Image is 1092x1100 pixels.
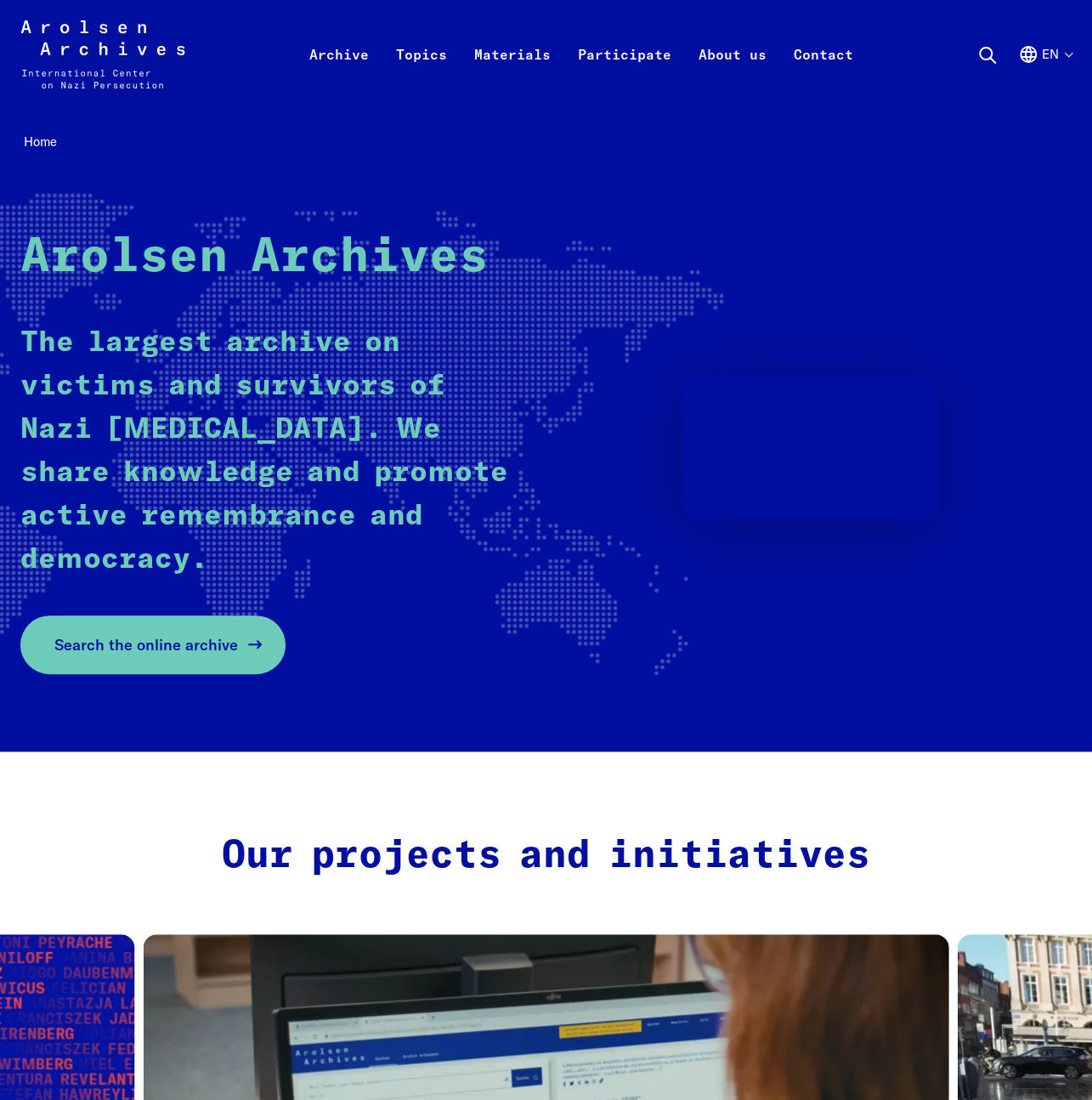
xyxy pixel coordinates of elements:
nav: Primary [296,20,867,88]
h2: Our projects and initiatives [187,833,906,879]
a: Search the online archive [20,615,286,674]
a: About us [685,41,780,109]
a: Materials [461,41,564,109]
nav: Breadcrumb [20,129,1072,155]
p: The largest archive on victims and survivors of Nazi [MEDICAL_DATA]. We share knowledge and promo... [20,321,517,581]
a: Contact [780,41,867,109]
a: Topics [382,41,461,109]
a: Participate [564,41,685,109]
button: English, language selection [1018,44,1072,105]
a: Archive [296,41,382,109]
span: Search the online archive [54,633,238,656]
strong: Arolsen Archives [20,234,489,281]
span: Home [24,133,57,150]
